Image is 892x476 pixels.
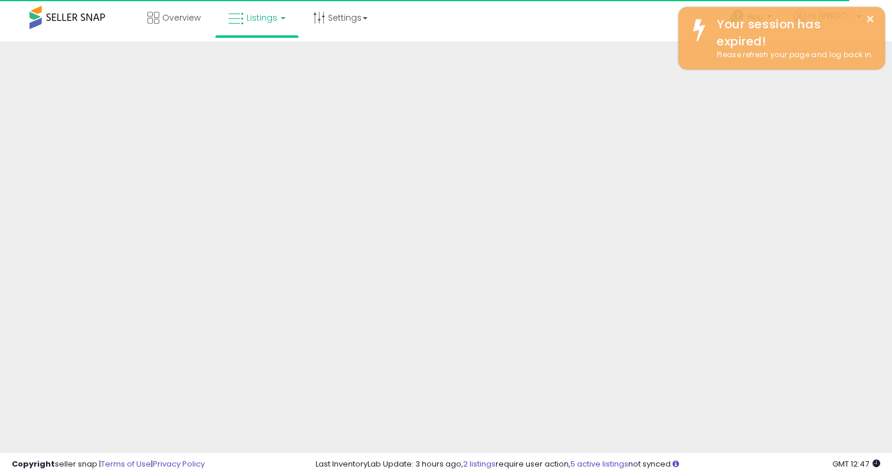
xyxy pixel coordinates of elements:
[247,12,277,24] span: Listings
[153,458,205,470] a: Privacy Policy
[162,12,201,24] span: Overview
[316,459,880,470] div: Last InventoryLab Update: 3 hours ago, require user action, not synced.
[101,458,151,470] a: Terms of Use
[865,12,875,27] button: ×
[708,16,876,50] div: Your session has expired!
[673,460,679,468] i: Click here to read more about un-synced listings.
[12,458,55,470] strong: Copyright
[832,458,880,470] span: 2025-08-11 12:47 GMT
[12,459,205,470] div: seller snap | |
[708,50,876,61] div: Please refresh your page and log back in
[570,458,628,470] a: 5 active listings
[463,458,496,470] a: 2 listings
